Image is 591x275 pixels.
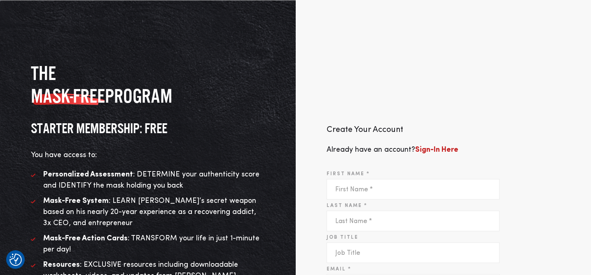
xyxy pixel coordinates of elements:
[43,197,256,227] span: : LEARN [PERSON_NAME]’s secret weapon based on his nearly 20-year experience as a recovering addi...
[327,146,458,153] span: Already have an account?
[43,235,259,253] span: : TRANSFORM your life in just 1-minute per day!
[327,202,367,209] label: Last Name *
[9,254,22,266] button: Consent Preferences
[43,171,259,189] span: : DETERMINE your authenticity score and IDENTIFY the mask holding you back
[327,266,351,273] label: Email *
[327,179,500,200] input: First Name *
[43,235,128,242] strong: Mask-Free Action Cards
[327,170,370,178] label: First Name *
[415,146,458,153] a: Sign-In Here
[327,234,358,241] label: Job Title
[31,62,265,107] h2: The program
[31,120,265,137] h3: STARTER MEMBERSHIP: FREE
[43,197,109,204] strong: Mask-Free System
[31,85,105,107] span: MASK-FREE
[327,242,500,263] input: Job Title
[43,171,133,178] strong: Personalized Assessment
[327,126,403,134] span: Create Your Account
[327,211,500,231] input: Last Name *
[31,150,265,161] p: You have access to:
[43,261,80,268] strong: Resources
[9,254,22,266] img: Revisit consent button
